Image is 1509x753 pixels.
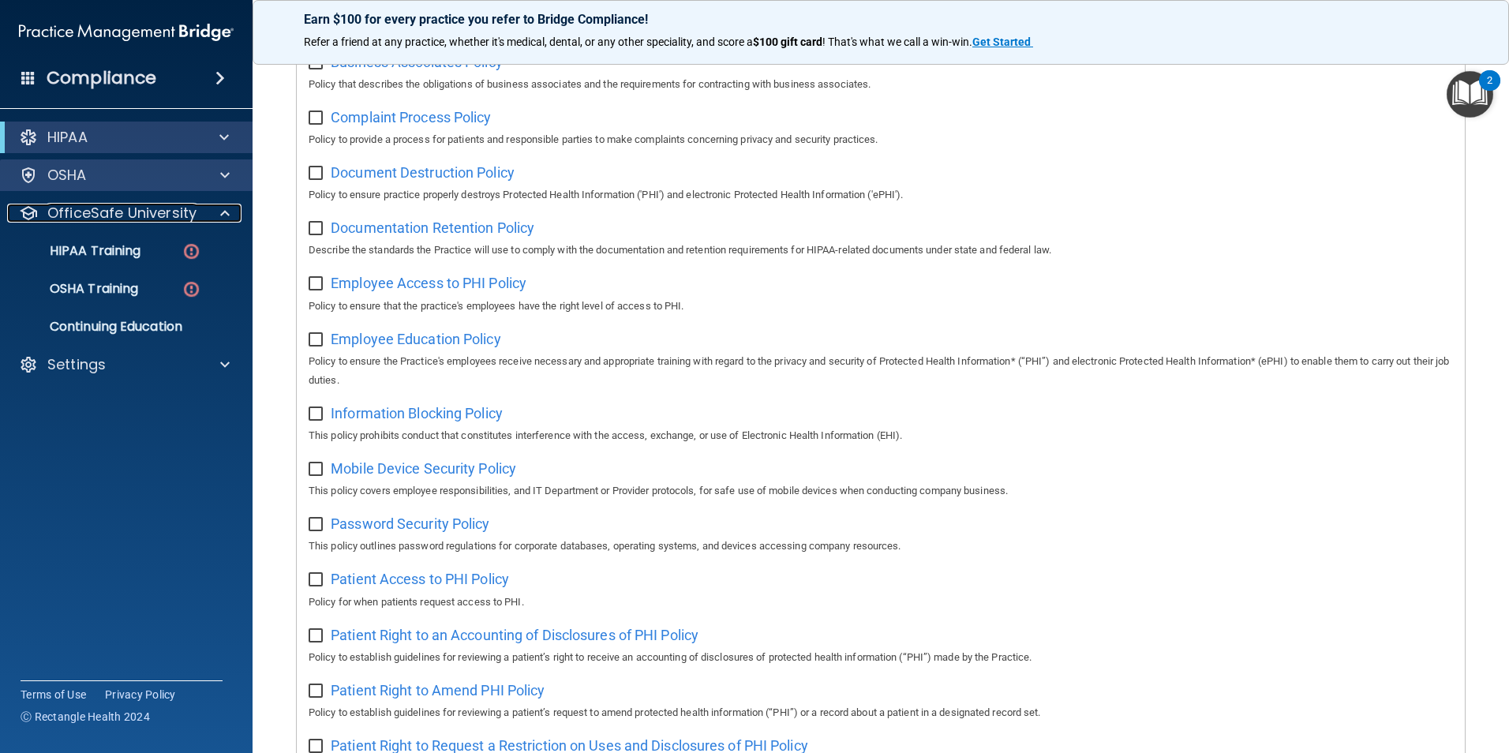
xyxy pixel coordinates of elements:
[331,460,516,477] span: Mobile Device Security Policy
[309,75,1453,94] p: Policy that describes the obligations of business associates and the requirements for contracting...
[331,571,509,587] span: Patient Access to PHI Policy
[972,36,1033,48] a: Get Started
[21,687,86,702] a: Terms of Use
[47,166,87,185] p: OSHA
[1487,81,1492,101] div: 2
[19,128,229,147] a: HIPAA
[309,426,1453,445] p: This policy prohibits conduct that constitutes interference with the access, exchange, or use of ...
[21,709,150,725] span: Ⓒ Rectangle Health 2024
[19,355,230,374] a: Settings
[331,515,489,532] span: Password Security Policy
[309,481,1453,500] p: This policy covers employee responsibilities, and IT Department or Provider protocols, for safe u...
[309,130,1453,149] p: Policy to provide a process for patients and responsible parties to make complaints concerning pr...
[309,537,1453,556] p: This policy outlines password regulations for corporate databases, operating systems, and devices...
[19,17,234,48] img: PMB logo
[47,355,106,374] p: Settings
[309,185,1453,204] p: Policy to ensure practice properly destroys Protected Health Information ('PHI') and electronic P...
[972,36,1031,48] strong: Get Started
[331,627,698,643] span: Patient Right to an Accounting of Disclosures of PHI Policy
[19,204,230,223] a: OfficeSafe University
[331,331,501,347] span: Employee Education Policy
[331,109,491,126] span: Complaint Process Policy
[753,36,822,48] strong: $100 gift card
[331,54,503,70] span: Business Associates Policy
[19,166,230,185] a: OSHA
[331,219,534,236] span: Documentation Retention Policy
[182,279,201,299] img: danger-circle.6113f641.png
[10,281,138,297] p: OSHA Training
[47,204,197,223] p: OfficeSafe University
[47,67,156,89] h4: Compliance
[304,12,1458,27] p: Earn $100 for every practice you refer to Bridge Compliance!
[309,648,1453,667] p: Policy to establish guidelines for reviewing a patient’s right to receive an accounting of disclo...
[10,243,140,259] p: HIPAA Training
[304,36,753,48] span: Refer a friend at any practice, whether it's medical, dental, or any other speciality, and score a
[1447,71,1493,118] button: Open Resource Center, 2 new notifications
[309,703,1453,722] p: Policy to establish guidelines for reviewing a patient’s request to amend protected health inform...
[331,164,515,181] span: Document Destruction Policy
[309,241,1453,260] p: Describe the standards the Practice will use to comply with the documentation and retention requi...
[331,275,526,291] span: Employee Access to PHI Policy
[309,297,1453,316] p: Policy to ensure that the practice's employees have the right level of access to PHI.
[105,687,176,702] a: Privacy Policy
[10,319,226,335] p: Continuing Education
[309,593,1453,612] p: Policy for when patients request access to PHI.
[309,352,1453,390] p: Policy to ensure the Practice's employees receive necessary and appropriate training with regard ...
[331,405,503,421] span: Information Blocking Policy
[331,682,545,699] span: Patient Right to Amend PHI Policy
[47,128,88,147] p: HIPAA
[182,242,201,261] img: danger-circle.6113f641.png
[822,36,972,48] span: ! That's what we call a win-win.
